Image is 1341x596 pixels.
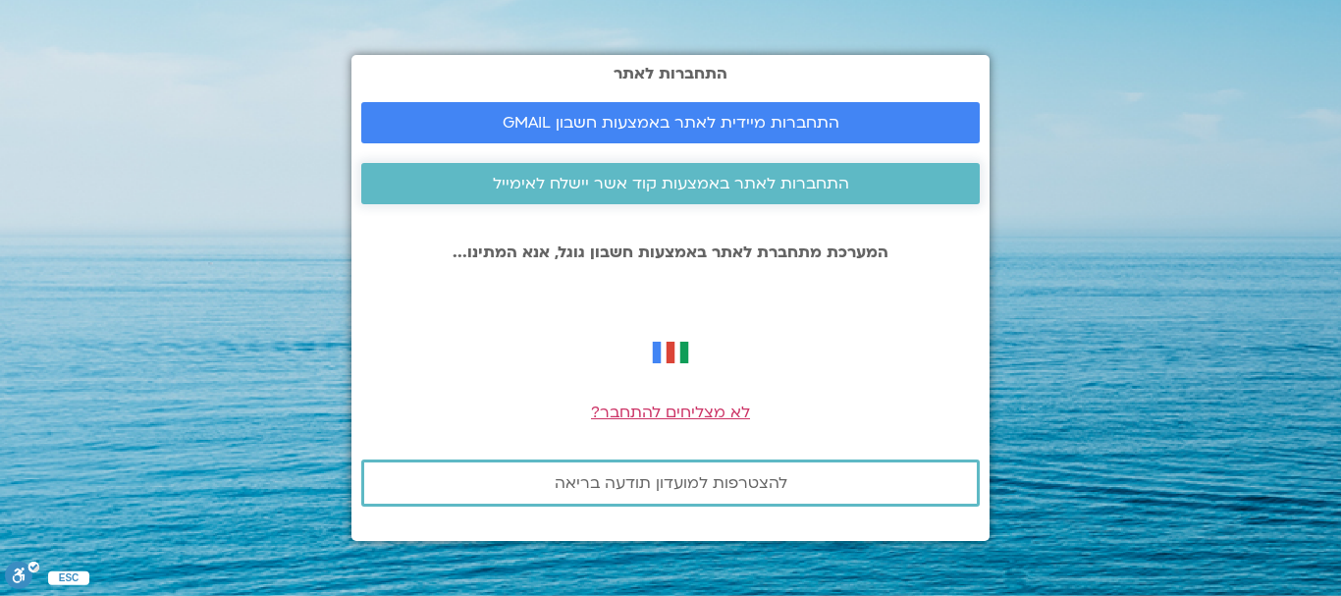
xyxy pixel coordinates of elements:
[493,175,849,192] span: התחברות לאתר באמצעות קוד אשר יישלח לאימייל
[361,65,980,82] h2: התחברות לאתר
[591,402,750,423] a: לא מצליחים להתחבר?
[361,460,980,507] a: להצטרפות למועדון תודעה בריאה
[361,163,980,204] a: התחברות לאתר באמצעות קוד אשר יישלח לאימייל
[503,114,839,132] span: התחברות מיידית לאתר באמצעות חשבון GMAIL
[361,102,980,143] a: התחברות מיידית לאתר באמצעות חשבון GMAIL
[361,244,980,261] p: המערכת מתחברת לאתר באמצעות חשבון גוגל, אנא המתינו...
[555,474,787,492] span: להצטרפות למועדון תודעה בריאה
